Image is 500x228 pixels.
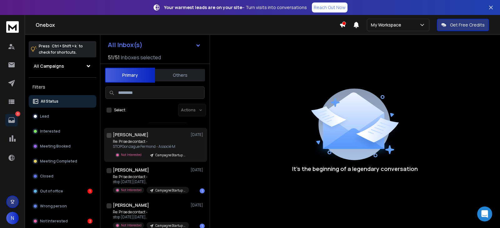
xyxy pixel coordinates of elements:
div: 1 [200,188,205,193]
p: Re: Prise de contact - [113,139,188,144]
p: [DATE] [191,203,205,208]
p: [DATE] [191,132,205,137]
p: Interested [40,129,60,134]
div: 1 [87,189,92,194]
p: Re: Prise de contact - [113,210,188,215]
div: Open Intercom Messenger [477,206,492,221]
p: Press to check for shortcuts. [39,43,83,56]
p: [DATE] [191,167,205,172]
h1: All Campaigns [34,63,64,69]
h1: [PERSON_NAME] [113,202,149,208]
span: Ctrl + Shift + k [51,42,77,50]
a: Reach Out Now [312,2,347,12]
button: All Inbox(s) [103,39,206,51]
label: Select [114,108,125,113]
p: My Workspace [371,22,404,28]
p: Lead [40,114,49,119]
button: Closed [29,170,96,182]
button: Interested [29,125,96,138]
p: Not Interested [40,219,68,224]
h1: All Inbox(s) [108,42,142,48]
h3: Inboxes selected [121,54,161,61]
p: Not Interested [121,223,142,228]
img: logo [6,21,19,33]
button: Meeting Booked [29,140,96,153]
p: stop [DATE][DATE], [113,179,188,184]
button: Others [155,68,205,82]
button: Out of office1 [29,185,96,197]
p: – Turn visits into conversations [164,4,307,11]
p: Not Interested [121,153,142,157]
button: All Campaigns [29,60,96,72]
div: 2 [87,219,92,224]
span: 51 / 51 [108,54,120,61]
p: All Status [41,99,58,104]
button: Lead [29,110,96,123]
button: Not Interested2 [29,215,96,227]
strong: Your warmest leads are on your site [164,4,242,10]
p: 3 [15,111,20,116]
h3: Filters [29,83,96,91]
p: Campagne Startup hiptown [155,223,185,228]
p: Campagne Startup hiptown [155,153,185,158]
button: N [6,212,19,224]
button: Meeting Completed [29,155,96,167]
p: Out of office [40,189,63,194]
button: Get Free Credits [437,19,489,31]
p: Meeting Booked [40,144,71,149]
a: 3 [5,114,18,126]
p: Campagne Startup hiptown [155,188,185,193]
p: Reach Out Now [314,4,346,11]
h1: [PERSON_NAME] [113,167,149,173]
p: Get Free Credits [450,22,485,28]
p: Not Interested [121,188,142,192]
p: Meeting Completed [40,159,77,164]
h1: Onebox [36,21,339,29]
button: Wrong person [29,200,96,212]
button: Primary [105,68,155,83]
h1: [PERSON_NAME] [113,132,148,138]
p: stop [DATE][DATE], [113,215,188,220]
p: Re: Prise de contact - [113,174,188,179]
p: Wrong person [40,204,67,209]
p: STOPGonzague Fermond - Associé M [113,144,188,149]
p: It’s the beginning of a legendary conversation [292,164,418,173]
button: All Status [29,95,96,108]
p: Closed [40,174,53,179]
